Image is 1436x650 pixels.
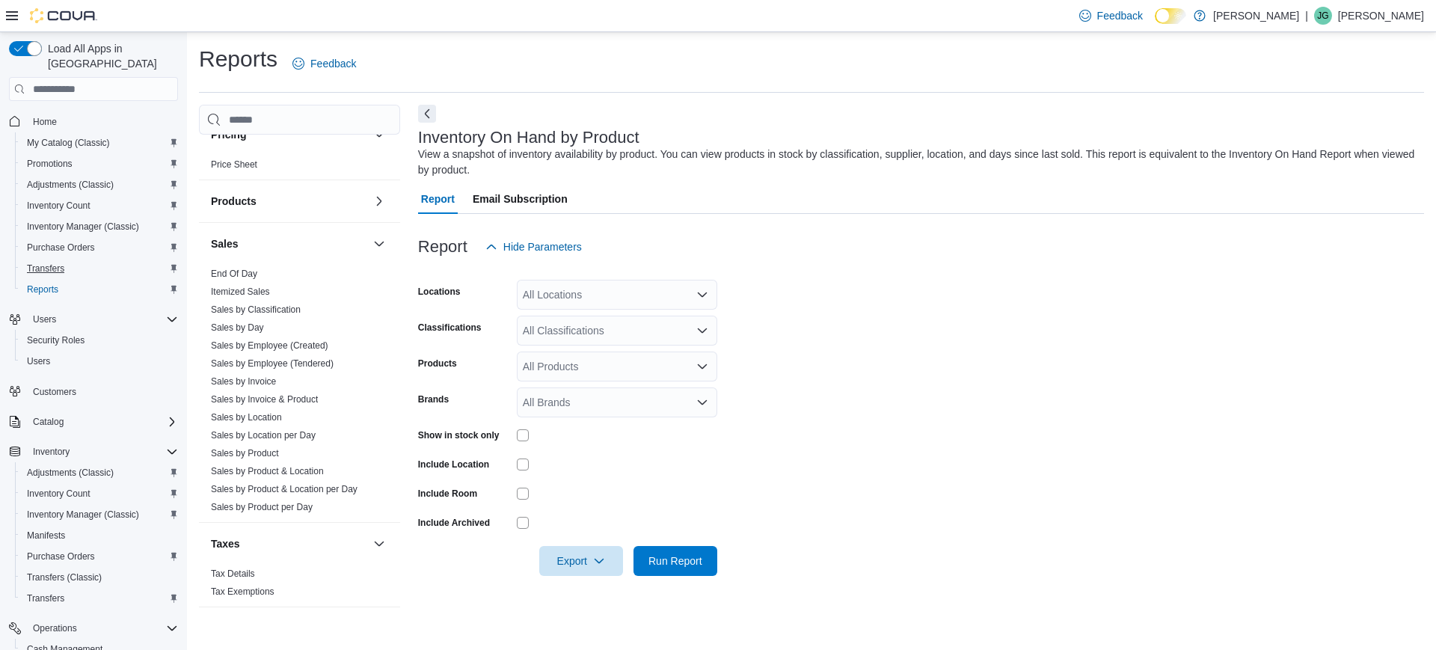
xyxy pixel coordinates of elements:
span: Feedback [310,56,356,71]
a: Home [27,113,63,131]
a: Purchase Orders [21,239,101,257]
span: Manifests [21,527,178,545]
span: Security Roles [27,334,85,346]
span: Operations [27,619,178,637]
label: Include Location [418,459,489,470]
label: Products [418,358,457,370]
span: Price Sheet [211,159,257,171]
button: Inventory Manager (Classic) [15,504,184,525]
p: | [1305,7,1308,25]
span: Load All Apps in [GEOGRAPHIC_DATA] [42,41,178,71]
button: Users [3,309,184,330]
span: Sales by Invoice & Product [211,393,318,405]
input: Dark Mode [1155,8,1186,24]
span: Customers [27,382,178,401]
span: My Catalog (Classic) [27,137,110,149]
span: Itemized Sales [211,286,270,298]
a: Reports [21,280,64,298]
span: Promotions [27,158,73,170]
button: Purchase Orders [15,546,184,567]
span: Adjustments (Classic) [21,464,178,482]
a: End Of Day [211,269,257,279]
span: Transfers [27,263,64,275]
a: Inventory Manager (Classic) [21,506,145,524]
a: Sales by Product [211,448,279,459]
div: Jenn Gagne [1314,7,1332,25]
label: Include Room [418,488,477,500]
span: Users [27,310,178,328]
a: Adjustments (Classic) [21,176,120,194]
button: Run Report [633,546,717,576]
button: Promotions [15,153,184,174]
span: Sales by Employee (Tendered) [211,358,334,370]
span: Inventory Count [27,200,90,212]
button: Pricing [370,126,388,144]
span: Adjustments (Classic) [21,176,178,194]
span: Sales by Product & Location per Day [211,483,358,495]
button: Open list of options [696,289,708,301]
span: Tax Details [211,568,255,580]
span: Purchase Orders [21,548,178,565]
span: Inventory Count [27,488,90,500]
span: Home [33,116,57,128]
a: Inventory Count [21,485,96,503]
span: Inventory [27,443,178,461]
button: Reports [15,279,184,300]
span: Email Subscription [473,184,568,214]
span: Transfers (Classic) [21,568,178,586]
a: Sales by Invoice [211,376,276,387]
a: Itemized Sales [211,286,270,297]
h3: Report [418,238,467,256]
button: Open list of options [696,396,708,408]
span: Transfers [27,592,64,604]
a: Manifests [21,527,71,545]
span: Transfers [21,260,178,278]
button: Sales [370,235,388,253]
button: Products [211,194,367,209]
span: Manifests [27,530,65,542]
a: Promotions [21,155,79,173]
span: Operations [33,622,77,634]
button: My Catalog (Classic) [15,132,184,153]
a: Sales by Location [211,412,282,423]
span: Home [27,111,178,130]
a: Customers [27,383,82,401]
span: Transfers (Classic) [27,571,102,583]
button: Adjustments (Classic) [15,174,184,195]
p: [PERSON_NAME] [1338,7,1424,25]
span: Customers [33,386,76,398]
button: Catalog [3,411,184,432]
span: Sales by Classification [211,304,301,316]
button: Home [3,110,184,132]
span: Sales by Invoice [211,375,276,387]
label: Classifications [418,322,482,334]
button: Taxes [211,536,367,551]
div: Pricing [199,156,400,180]
img: Cova [30,8,97,23]
a: Sales by Invoice & Product [211,394,318,405]
span: Inventory Manager (Classic) [21,506,178,524]
button: Operations [27,619,83,637]
button: Taxes [370,535,388,553]
button: Pricing [211,127,367,142]
span: Sales by Product & Location [211,465,324,477]
label: Show in stock only [418,429,500,441]
span: My Catalog (Classic) [21,134,178,152]
span: Purchase Orders [27,551,95,562]
a: Users [21,352,56,370]
span: Inventory Manager (Classic) [27,509,139,521]
a: Transfers (Classic) [21,568,108,586]
a: Sales by Employee (Tendered) [211,358,334,369]
span: Sales by Day [211,322,264,334]
div: View a snapshot of inventory availability by product. You can view products in stock by classific... [418,147,1417,178]
p: [PERSON_NAME] [1213,7,1299,25]
a: Inventory Manager (Classic) [21,218,145,236]
a: Sales by Product & Location [211,466,324,476]
span: Catalog [27,413,178,431]
h1: Reports [199,44,277,74]
a: Inventory Count [21,197,96,215]
button: Inventory Count [15,195,184,216]
button: Transfers (Classic) [15,567,184,588]
button: Customers [3,381,184,402]
span: Sales by Location per Day [211,429,316,441]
